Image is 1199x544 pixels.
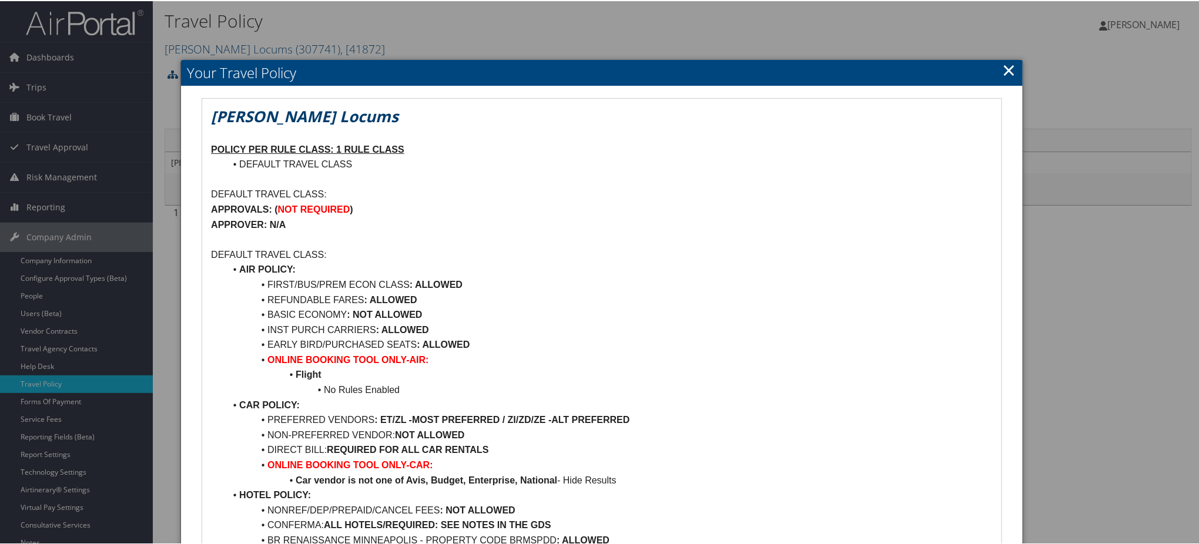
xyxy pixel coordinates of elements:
[239,263,296,273] strong: AIR POLICY:
[327,444,488,454] strong: REQUIRED FOR ALL CAR RENTALS
[347,308,422,318] strong: : NOT ALLOWED
[376,324,429,334] strong: : ALLOWED
[239,489,311,499] strong: HOTEL POLICY:
[225,381,993,397] li: No Rules Enabled
[225,502,993,517] li: NONREF/DEP/PREPAID/CANCEL FEES
[211,186,993,201] p: DEFAULT TRAVEL CLASS:
[417,338,470,348] strong: : ALLOWED
[181,59,1023,85] h2: Your Travel Policy
[296,368,321,378] strong: Flight
[211,143,404,153] u: POLICY PER RULE CLASS: 1 RULE CLASS
[440,504,515,514] strong: : NOT ALLOWED
[225,291,993,307] li: REFUNDABLE FARES
[278,203,350,213] strong: NOT REQUIRED
[350,203,353,213] strong: )
[410,278,463,288] strong: : ALLOWED
[239,399,300,409] strong: CAR POLICY:
[225,516,993,532] li: CONFERMA:
[211,246,993,261] p: DEFAULT TRAVEL CLASS:
[225,472,993,487] li: - Hide Results
[225,276,993,291] li: FIRST/BUS/PREM ECON CLASS
[211,203,277,213] strong: APPROVALS: (
[225,156,993,171] li: DEFAULT TRAVEL CLASS
[211,219,286,229] strong: APPROVER: N/A
[296,474,557,484] strong: Car vendor is not one of Avis, Budget, Enterprise, National
[557,534,609,544] strong: : ALLOWED
[374,414,629,424] strong: : ET/ZL -MOST PREFERRED / ZI/ZD/ZE -ALT PREFERRED
[225,321,993,337] li: INST PURCH CARRIERS
[225,336,993,351] li: EARLY BIRD/PURCHASED SEATS
[225,411,993,427] li: PREFERRED VENDORS
[324,519,551,529] strong: ALL HOTELS/REQUIRED: SEE NOTES IN THE GDS
[1003,57,1016,80] a: Close
[267,459,433,469] strong: ONLINE BOOKING TOOL ONLY-CAR:
[364,294,417,304] strong: : ALLOWED
[225,427,993,442] li: NON-PREFERRED VENDOR:
[211,105,398,126] em: [PERSON_NAME] Locums
[267,354,428,364] strong: ONLINE BOOKING TOOL ONLY-AIR:
[395,429,465,439] strong: NOT ALLOWED
[225,306,993,321] li: BASIC ECONOMY
[225,441,993,456] li: DIRECT BILL:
